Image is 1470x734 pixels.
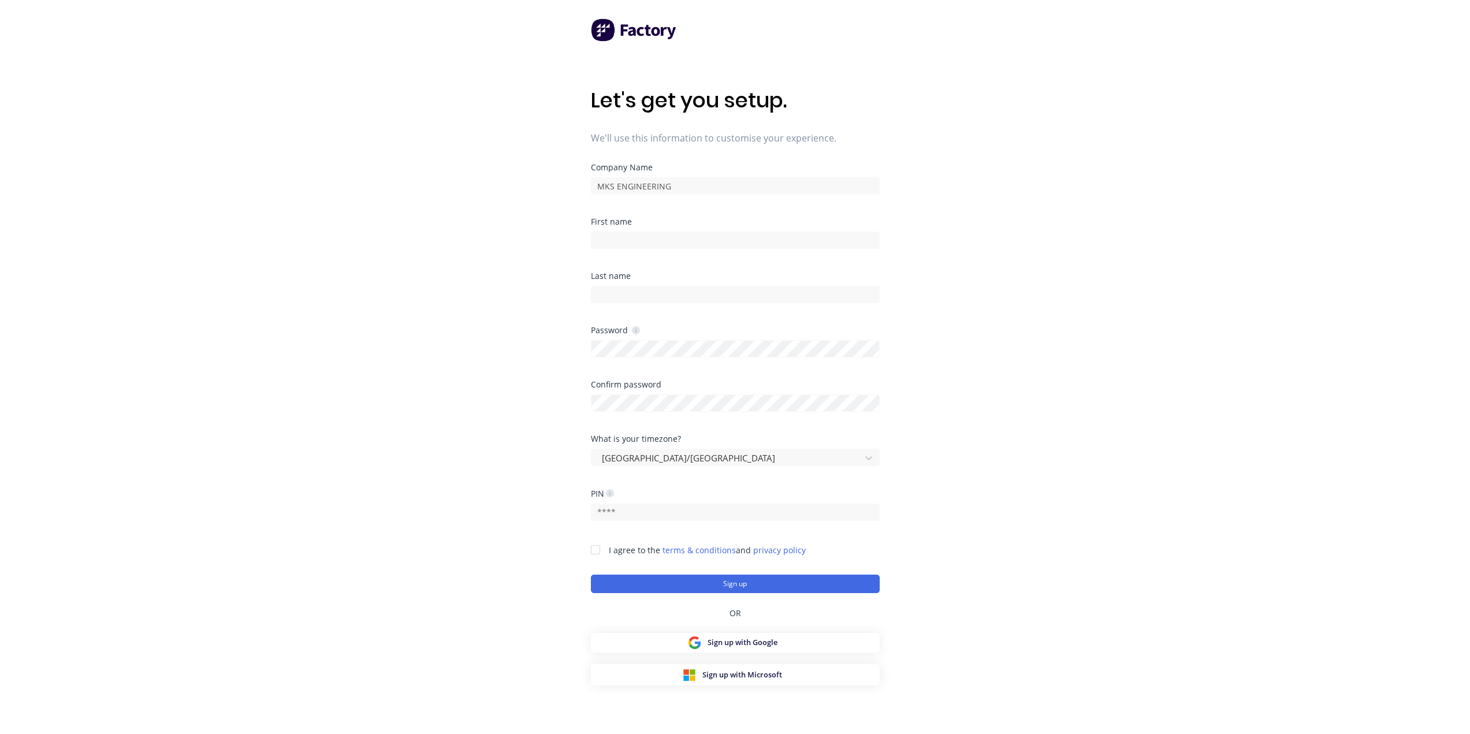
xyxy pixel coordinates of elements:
[591,18,678,42] img: Factory
[591,163,880,172] div: Company Name
[591,664,880,685] button: Sign up with Microsoft
[591,272,880,280] div: Last name
[591,88,880,113] h1: Let's get you setup.
[591,218,880,226] div: First name
[591,593,880,633] div: OR
[591,381,880,389] div: Confirm password
[591,435,880,443] div: What is your timezone?
[708,637,777,648] span: Sign up with Google
[591,325,640,336] div: Password
[591,575,880,593] button: Sign up
[591,131,880,145] span: We'll use this information to customise your experience.
[702,669,782,680] span: Sign up with Microsoft
[663,545,736,556] a: terms & conditions
[609,545,806,556] span: I agree to the and
[591,488,614,499] div: PIN
[753,545,806,556] a: privacy policy
[591,633,880,653] button: Sign up with Google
